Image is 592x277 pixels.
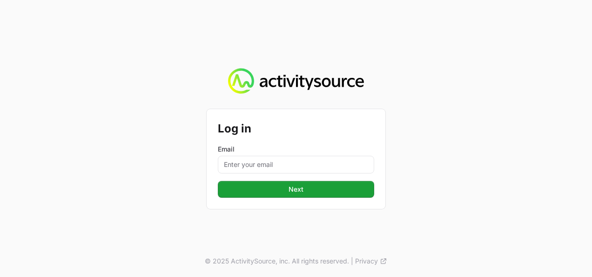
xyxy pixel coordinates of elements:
input: Enter your email [218,156,374,173]
span: Next [289,184,303,195]
button: Next [218,181,374,198]
p: © 2025 ActivitySource, inc. All rights reserved. [205,256,349,266]
label: Email [218,145,374,154]
h2: Log in [218,120,374,137]
span: | [351,256,353,266]
img: Activity Source [228,68,363,94]
a: Privacy [355,256,387,266]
